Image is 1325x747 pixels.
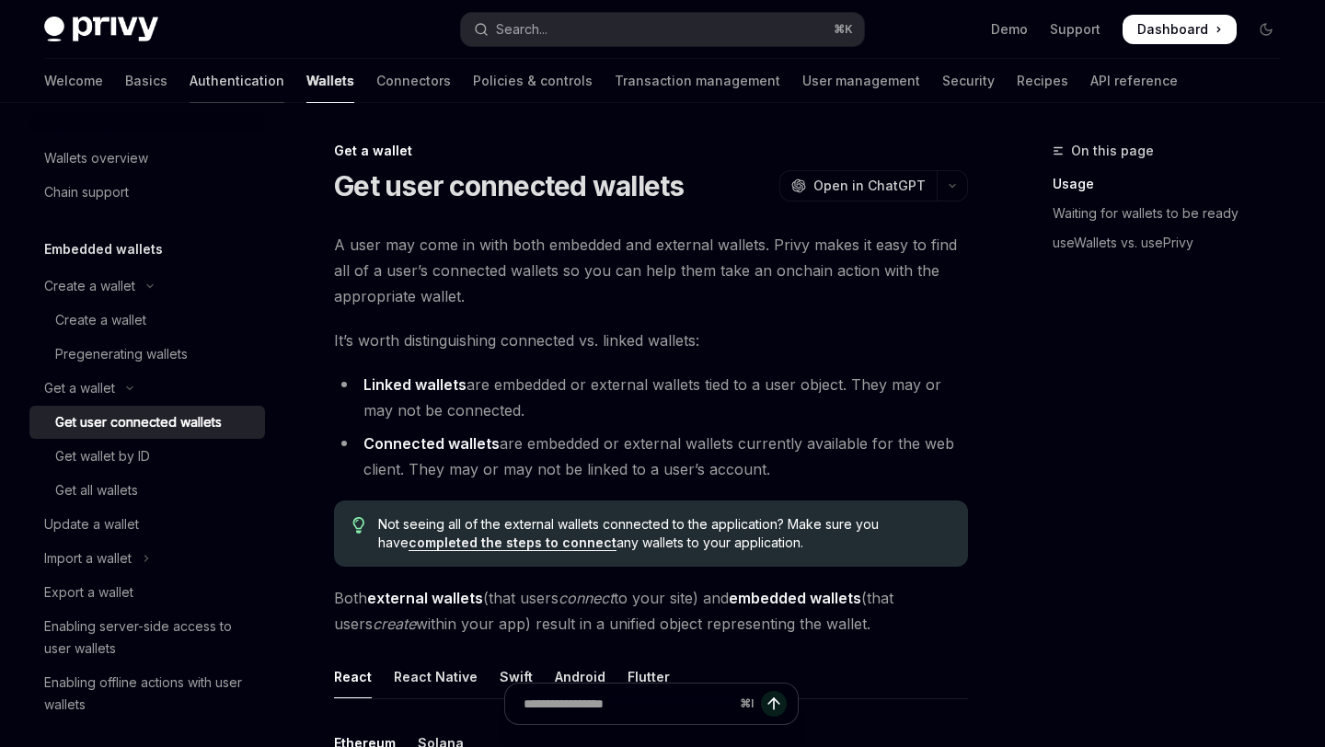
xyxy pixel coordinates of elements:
div: React [334,655,372,698]
button: Toggle Get a wallet section [29,372,265,405]
a: Welcome [44,59,103,103]
span: Not seeing all of the external wallets connected to the application? Make sure you have any walle... [378,515,950,552]
a: Recipes [1017,59,1068,103]
h1: Get user connected wallets [334,169,685,202]
div: Swift [500,655,533,698]
button: Send message [761,691,787,717]
a: Waiting for wallets to be ready [1053,199,1296,228]
span: On this page [1071,140,1154,162]
a: Export a wallet [29,576,265,609]
li: are embedded or external wallets currently available for the web client. They may or may not be l... [334,431,968,482]
strong: external wallets [367,589,483,607]
span: ⌘ K [834,22,853,37]
a: useWallets vs. usePrivy [1053,228,1296,258]
button: Toggle Import a wallet section [29,542,265,575]
strong: embedded wallets [729,589,861,607]
div: Android [555,655,605,698]
div: Chain support [44,181,129,203]
button: Toggle dark mode [1251,15,1281,44]
div: Enabling offline actions with user wallets [44,672,254,716]
div: Create a wallet [44,275,135,297]
input: Ask a question... [524,684,732,724]
div: Flutter [628,655,670,698]
a: Create a wallet [29,304,265,337]
a: Get user connected wallets [29,406,265,439]
span: Dashboard [1137,20,1208,39]
li: are embedded or external wallets tied to a user object. They may or may not be connected. [334,372,968,423]
div: Get wallet by ID [55,445,150,467]
a: API reference [1090,59,1178,103]
a: Get wallet by ID [29,440,265,473]
a: Security [942,59,995,103]
div: Get a wallet [334,142,968,160]
span: A user may come in with both embedded and external wallets. Privy makes it easy to find all of a ... [334,232,968,309]
a: Dashboard [1123,15,1237,44]
div: Import a wallet [44,547,132,569]
span: Open in ChatGPT [813,177,926,195]
a: Enabling offline actions with user wallets [29,666,265,721]
svg: Tip [352,517,365,534]
a: Pregenerating wallets [29,338,265,371]
a: Policies & controls [473,59,593,103]
span: It’s worth distinguishing connected vs. linked wallets: [334,328,968,353]
em: create [373,615,416,633]
strong: Connected wallets [363,434,500,453]
span: Both (that users to your site) and (that users within your app) result in a unified object repres... [334,585,968,637]
div: React Native [394,655,478,698]
a: Connectors [376,59,451,103]
h5: Embedded wallets [44,238,163,260]
div: Get a wallet [44,377,115,399]
div: Update a wallet [44,513,139,535]
a: Demo [991,20,1028,39]
div: Export a wallet [44,581,133,603]
div: Pregenerating wallets [55,343,188,365]
img: dark logo [44,17,158,42]
a: Basics [125,59,167,103]
button: Toggle Create a wallet section [29,270,265,303]
button: Open in ChatGPT [779,170,937,201]
a: Update a wallet [29,508,265,541]
a: Authentication [190,59,284,103]
button: Open search [461,13,863,46]
a: Support [1050,20,1100,39]
a: Enabling server-side access to user wallets [29,610,265,665]
div: Wallets overview [44,147,148,169]
a: completed the steps to connect [409,534,616,551]
a: Usage [1053,169,1296,199]
a: User management [802,59,920,103]
div: Create a wallet [55,309,146,331]
div: Get user connected wallets [55,411,222,433]
em: connect [559,589,614,607]
a: Chain support [29,176,265,209]
div: Get all wallets [55,479,138,501]
div: Enabling server-side access to user wallets [44,615,254,660]
strong: Linked wallets [363,375,467,394]
a: Transaction management [615,59,780,103]
div: Search... [496,18,547,40]
a: Wallets [306,59,354,103]
a: Wallets overview [29,142,265,175]
a: Get all wallets [29,474,265,507]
